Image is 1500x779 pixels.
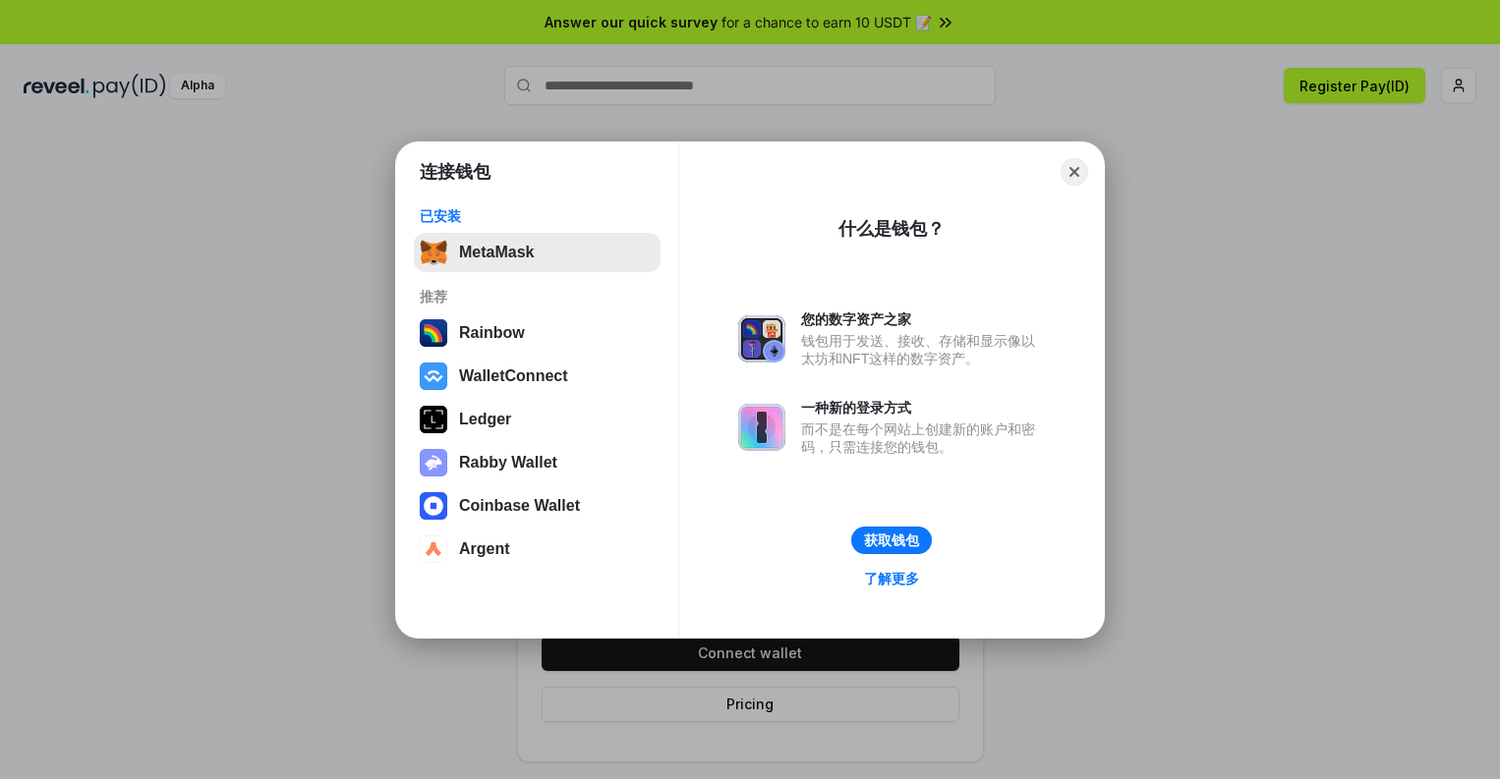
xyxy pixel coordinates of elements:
div: 一种新的登录方式 [801,399,1045,417]
div: 了解更多 [864,570,919,587]
div: 而不是在每个网站上创建新的账户和密码，只需连接您的钱包。 [801,420,1045,456]
div: Rabby Wallet [459,454,557,472]
button: Rabby Wallet [414,443,661,482]
img: svg+xml,%3Csvg%20xmlns%3D%22http%3A%2F%2Fwww.w3.org%2F2000%2Fsvg%22%20fill%3D%22none%22%20viewBox... [738,315,785,362]
div: MetaMask [459,244,534,261]
div: WalletConnect [459,367,568,385]
img: svg+xml,%3Csvg%20xmlns%3D%22http%3A%2F%2Fwww.w3.org%2F2000%2Fsvg%22%20width%3D%2228%22%20height%3... [420,406,447,433]
button: WalletConnect [414,357,661,396]
div: Coinbase Wallet [459,497,580,515]
button: Argent [414,529,661,569]
div: 您的数字资产之家 [801,310,1045,328]
button: Rainbow [414,313,661,353]
button: Ledger [414,400,661,439]
button: 获取钱包 [851,527,932,554]
button: Coinbase Wallet [414,486,661,526]
div: 已安装 [420,207,655,225]
div: 什么是钱包？ [838,217,945,241]
div: 推荐 [420,288,655,306]
img: svg+xml,%3Csvg%20fill%3D%22none%22%20height%3D%2233%22%20viewBox%3D%220%200%2035%2033%22%20width%... [420,239,447,266]
div: Ledger [459,411,511,428]
img: svg+xml,%3Csvg%20width%3D%2228%22%20height%3D%2228%22%20viewBox%3D%220%200%2028%2028%22%20fill%3D... [420,492,447,520]
div: Rainbow [459,324,525,342]
div: 钱包用于发送、接收、存储和显示像以太坊和NFT这样的数字资产。 [801,332,1045,367]
img: svg+xml,%3Csvg%20width%3D%2228%22%20height%3D%2228%22%20viewBox%3D%220%200%2028%2028%22%20fill%3D... [420,362,447,390]
a: 了解更多 [852,566,931,591]
img: svg+xml,%3Csvg%20xmlns%3D%22http%3A%2F%2Fwww.w3.org%2F2000%2Fsvg%22%20fill%3D%22none%22%20viewBox... [738,404,785,451]
img: svg+xml,%3Csvg%20width%3D%2228%22%20height%3D%2228%22%20viewBox%3D%220%200%2028%2028%22%20fill%3D... [420,535,447,563]
img: svg+xml,%3Csvg%20width%3D%22120%22%20height%3D%22120%22%20viewBox%3D%220%200%20120%20120%22%20fil... [420,319,447,347]
div: Argent [459,540,510,558]
button: MetaMask [414,233,661,272]
button: Close [1061,158,1088,186]
h1: 连接钱包 [420,160,490,184]
div: 获取钱包 [864,531,919,549]
img: svg+xml,%3Csvg%20xmlns%3D%22http%3A%2F%2Fwww.w3.org%2F2000%2Fsvg%22%20fill%3D%22none%22%20viewBox... [420,449,447,476]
